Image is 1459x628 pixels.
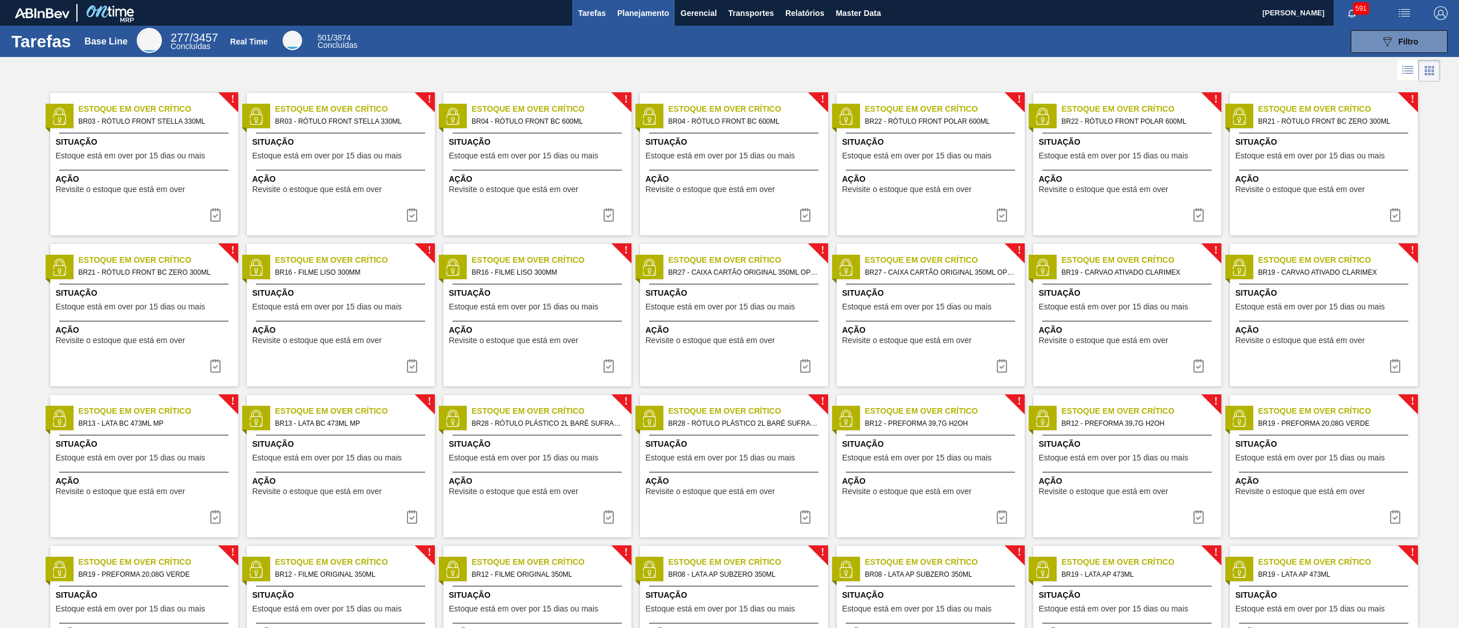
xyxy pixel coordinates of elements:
[398,203,426,226] button: icon-task complete
[1017,397,1021,406] span: !
[444,259,461,276] img: status
[865,556,1025,568] span: Estoque em Over Crítico
[1214,397,1217,406] span: !
[1397,6,1411,20] img: userActions
[624,548,627,557] span: !
[275,266,426,279] span: BR16 - FILME LISO 300MM
[1192,359,1205,373] img: icon-task complete
[56,136,235,148] span: Situação
[1062,417,1212,430] span: BR12 - PREFORMA 39,7G H2OH
[1411,548,1414,557] span: !
[170,42,210,51] span: Concluídas
[275,405,435,417] span: Estoque em Over Crítico
[988,203,1016,226] div: Completar tarefa: 30264368
[646,185,775,194] span: Revisite o estoque que está em over
[398,203,426,226] div: Completar tarefa: 30264366
[56,324,235,336] span: Ação
[842,152,992,160] span: Estoque está em over por 15 dias ou mais
[785,6,824,20] span: Relatórios
[646,605,795,613] span: Estoque está em over por 15 dias ou mais
[865,103,1025,115] span: Estoque em Over Crítico
[1039,605,1188,613] span: Estoque está em over por 15 dias ou mais
[669,568,819,581] span: BR08 - LATA AP SUBZERO 350ML
[1185,354,1212,377] div: Completar tarefa: 30264372
[472,266,622,279] span: BR16 - FILME LISO 300MM
[1258,254,1418,266] span: Estoque em Over Crítico
[275,103,435,115] span: Estoque em Over Crítico
[792,505,819,528] button: icon-task complete
[79,266,229,279] span: BR21 - RÓTULO FRONT BC ZERO 300ML
[1039,487,1168,496] span: Revisite o estoque que está em over
[449,303,598,311] span: Estoque está em over por 15 dias ou mais
[449,454,598,462] span: Estoque está em over por 15 dias ou mais
[1192,208,1205,222] img: icon-task complete
[798,208,812,222] img: icon-task complete
[1351,30,1448,53] button: Filtro
[231,246,234,255] span: !
[209,359,222,373] img: icon-task complete
[449,136,629,148] span: Situação
[1192,510,1205,524] img: icon-task complete
[252,475,432,487] span: Ação
[79,556,238,568] span: Estoque em Over Crítico
[170,31,189,44] span: 277
[1258,103,1418,115] span: Estoque em Over Crítico
[56,152,205,160] span: Estoque está em over por 15 dias ou mais
[56,438,235,450] span: Situação
[317,40,357,50] span: Concluídas
[472,115,622,128] span: BR04 - RÓTULO FRONT BC 600ML
[79,115,229,128] span: BR03 - RÓTULO FRONT STELLA 330ML
[646,136,825,148] span: Situação
[1230,410,1248,427] img: status
[842,475,1022,487] span: Ação
[646,454,795,462] span: Estoque está em over por 15 dias ou mais
[170,33,218,50] div: Base Line
[1062,266,1212,279] span: BR19 - CARVAO ATIVADO CLARIMEX
[646,173,825,185] span: Ação
[842,303,992,311] span: Estoque está em over por 15 dias ou mais
[865,254,1025,266] span: Estoque em Over Crítico
[669,103,828,115] span: Estoque em Over Crítico
[646,438,825,450] span: Situação
[275,254,435,266] span: Estoque em Over Crítico
[1214,95,1217,104] span: !
[988,354,1016,377] div: Completar tarefa: 30264371
[283,31,302,50] div: Real Time
[865,115,1016,128] span: BR22 - RÓTULO FRONT POLAR 600ML
[247,259,264,276] img: status
[1388,359,1402,373] img: icon-task complete
[427,548,431,557] span: !
[865,568,1016,581] span: BR08 - LATA AP SUBZERO 350ML
[1039,475,1218,487] span: Ação
[1236,454,1385,462] span: Estoque está em over por 15 dias ou mais
[837,108,854,125] img: status
[1039,173,1218,185] span: Ação
[252,487,382,496] span: Revisite o estoque que está em over
[837,561,854,578] img: status
[202,505,229,528] div: Completar tarefa: 30264373
[842,487,972,496] span: Revisite o estoque que está em over
[821,548,824,557] span: !
[842,605,992,613] span: Estoque está em over por 15 dias ou mais
[842,287,1022,299] span: Situação
[79,405,238,417] span: Estoque em Over Crítico
[472,568,622,581] span: BR12 - FILME ORIGINAL 350ML
[252,287,432,299] span: Situação
[79,254,238,266] span: Estoque em Over Crítico
[641,561,658,578] img: status
[646,303,795,311] span: Estoque está em over por 15 dias ou mais
[449,487,578,496] span: Revisite o estoque que está em over
[1236,152,1385,160] span: Estoque está em over por 15 dias ou mais
[444,561,461,578] img: status
[317,33,351,42] span: / 3874
[252,454,402,462] span: Estoque está em over por 15 dias ou mais
[449,152,598,160] span: Estoque está em over por 15 dias ou mais
[1214,246,1217,255] span: !
[792,203,819,226] button: icon-task complete
[252,152,402,160] span: Estoque está em over por 15 dias ou mais
[1381,354,1409,377] div: Completar tarefa: 30264372
[1236,487,1365,496] span: Revisite o estoque que está em over
[1353,2,1369,15] span: 591
[836,6,881,20] span: Master Data
[1039,324,1218,336] span: Ação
